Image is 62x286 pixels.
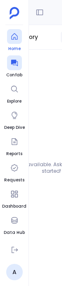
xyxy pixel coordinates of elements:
[7,82,22,105] a: Explore
[6,151,22,157] span: Reports
[4,229,25,236] span: Data Hub
[6,55,22,78] a: Confab
[4,124,25,131] span: Deep Dive
[7,46,22,52] span: Home
[2,187,26,210] a: Dashboard
[6,134,22,157] a: Reports
[6,264,23,280] a: A
[10,7,19,19] img: petavue logo
[4,177,24,183] span: Requests
[7,98,22,105] span: Explore
[6,72,22,78] span: Confab
[4,108,25,131] a: Deep Dive
[5,239,24,262] a: Settings
[2,203,26,210] span: Dashboard
[4,213,25,236] a: Data Hub
[4,160,24,183] a: Requests
[7,29,22,52] a: Home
